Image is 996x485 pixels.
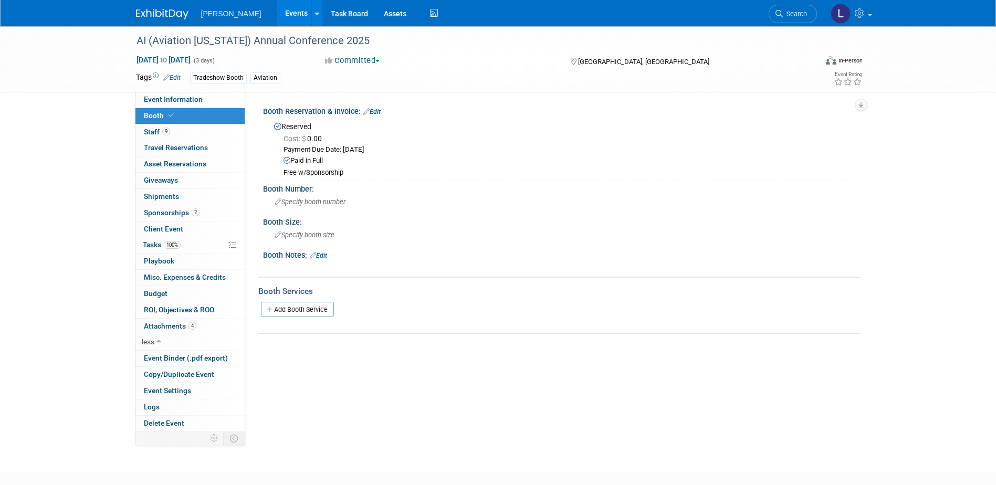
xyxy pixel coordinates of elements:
[363,108,381,115] a: Edit
[261,302,334,317] a: Add Booth Service
[223,431,245,445] td: Toggle Event Tabs
[144,419,184,427] span: Delete Event
[271,119,853,177] div: Reserved
[284,168,853,177] div: Free w/Sponsorship
[263,247,861,261] div: Booth Notes:
[135,222,245,237] a: Client Event
[284,134,326,143] span: 0.00
[144,128,170,136] span: Staff
[142,338,154,346] span: less
[136,9,188,19] img: ExhibitDay
[135,92,245,108] a: Event Information
[783,10,807,18] span: Search
[284,145,853,155] div: Payment Due Date: [DATE]
[144,257,174,265] span: Playbook
[135,399,245,415] a: Logs
[135,156,245,172] a: Asset Reservations
[144,208,200,217] span: Sponsorships
[769,5,817,23] a: Search
[135,302,245,318] a: ROI, Objectives & ROO
[135,140,245,156] a: Travel Reservations
[144,370,214,378] span: Copy/Duplicate Event
[135,205,245,221] a: Sponsorships2
[275,231,334,239] span: Specify booth size
[135,270,245,286] a: Misc. Expenses & Credits
[201,9,261,18] span: [PERSON_NAME]
[144,386,191,395] span: Event Settings
[164,241,181,249] span: 100%
[144,273,226,281] span: Misc. Expenses & Credits
[169,112,174,118] i: Booth reservation complete
[135,286,245,302] a: Budget
[826,56,836,65] img: Format-Inperson.png
[135,173,245,188] a: Giveaways
[144,305,214,314] span: ROI, Objectives & ROO
[159,56,169,64] span: to
[755,55,863,70] div: Event Format
[144,176,178,184] span: Giveaways
[205,431,224,445] td: Personalize Event Tab Strip
[190,72,247,83] div: Tradeshow-Booth
[135,351,245,366] a: Event Binder (.pdf export)
[144,111,176,120] span: Booth
[284,156,853,166] div: Paid in Full
[263,214,861,227] div: Booth Size:
[144,95,203,103] span: Event Information
[135,416,245,431] a: Delete Event
[144,225,183,233] span: Client Event
[193,57,215,64] span: (3 days)
[163,74,181,81] a: Edit
[135,367,245,383] a: Copy/Duplicate Event
[578,58,709,66] span: [GEOGRAPHIC_DATA], [GEOGRAPHIC_DATA]
[133,31,801,50] div: AI (Aviation [US_STATE]) Annual Conference 2025
[135,189,245,205] a: Shipments
[144,354,228,362] span: Event Binder (.pdf export)
[135,237,245,253] a: Tasks100%
[321,55,384,66] button: Committed
[143,240,181,249] span: Tasks
[144,160,206,168] span: Asset Reservations
[135,383,245,399] a: Event Settings
[135,334,245,350] a: less
[135,108,245,124] a: Booth
[263,103,861,117] div: Booth Reservation & Invoice:
[275,198,345,206] span: Specify booth number
[135,254,245,269] a: Playbook
[310,252,327,259] a: Edit
[838,57,863,65] div: In-Person
[144,322,196,330] span: Attachments
[250,72,280,83] div: Aviation
[258,286,861,297] div: Booth Services
[144,289,167,298] span: Budget
[136,55,191,65] span: [DATE] [DATE]
[144,143,208,152] span: Travel Reservations
[144,403,160,411] span: Logs
[834,72,862,77] div: Event Rating
[135,124,245,140] a: Staff9
[263,181,861,194] div: Booth Number:
[284,134,307,143] span: Cost: $
[162,128,170,135] span: 9
[192,208,200,216] span: 2
[136,72,181,84] td: Tags
[831,4,851,24] img: Lindsey Wolanczyk
[144,192,179,201] span: Shipments
[135,319,245,334] a: Attachments4
[188,322,196,330] span: 4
